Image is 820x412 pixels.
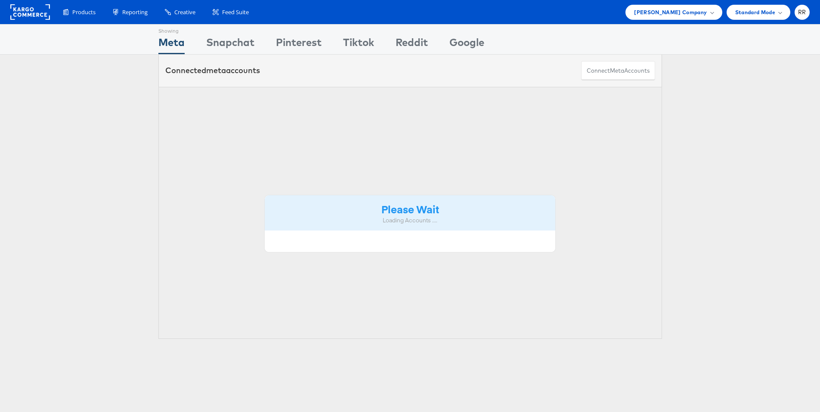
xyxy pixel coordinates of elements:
[271,216,549,224] div: Loading Accounts ....
[449,35,484,54] div: Google
[381,202,439,216] strong: Please Wait
[222,8,249,16] span: Feed Suite
[610,67,624,75] span: meta
[174,8,195,16] span: Creative
[634,8,707,17] span: [PERSON_NAME] Company
[206,65,226,75] span: meta
[396,35,428,54] div: Reddit
[165,65,260,76] div: Connected accounts
[158,25,185,35] div: Showing
[276,35,322,54] div: Pinterest
[581,61,655,80] button: ConnectmetaAccounts
[798,9,806,15] span: RR
[735,8,775,17] span: Standard Mode
[158,35,185,54] div: Meta
[206,35,254,54] div: Snapchat
[72,8,96,16] span: Products
[343,35,374,54] div: Tiktok
[122,8,148,16] span: Reporting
